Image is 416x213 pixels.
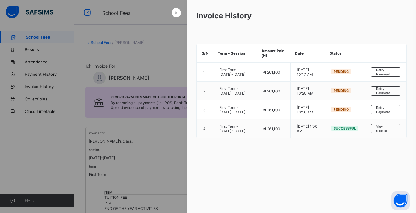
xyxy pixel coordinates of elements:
[197,44,213,63] th: S/N
[213,63,257,82] td: First Term - [DATE]-[DATE]
[376,105,395,114] span: Retry Payment
[290,100,325,119] td: [DATE] 10:56 AM
[213,119,257,138] td: First Term - [DATE]-[DATE]
[197,82,213,100] td: 2
[197,63,213,82] td: 1
[334,70,349,74] span: Pending
[334,107,349,112] span: Pending
[213,82,257,100] td: First Term - [DATE]-[DATE]
[263,70,280,75] span: ₦ 261,100
[263,126,280,131] span: ₦ 261,100
[197,100,213,119] td: 3
[290,119,325,138] td: [DATE] 1:00 AM
[290,44,325,63] th: Date
[197,119,213,138] td: 4
[376,87,395,95] span: Retry Payment
[334,88,349,93] span: Pending
[334,126,356,130] span: Successful
[213,100,257,119] td: First Term - [DATE]-[DATE]
[290,63,325,82] td: [DATE] 10:17 AM
[376,124,395,133] span: View receipt
[290,82,325,100] td: [DATE] 10:20 AM
[257,44,290,63] th: Amount Paid (₦)
[174,9,178,16] span: ×
[391,191,410,210] button: Open asap
[263,89,280,93] span: ₦ 261,100
[325,44,365,63] th: Status
[196,11,407,20] h1: Invoice History
[263,108,280,112] span: ₦ 261,100
[213,44,257,63] th: Term - Session
[376,68,395,76] span: Retry Payment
